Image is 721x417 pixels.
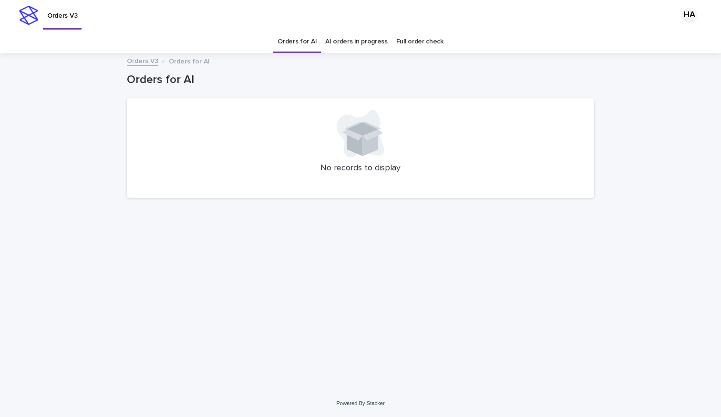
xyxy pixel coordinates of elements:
[278,31,317,53] a: Orders for AI
[396,31,443,53] a: Full order check
[127,73,594,87] h1: Orders for AI
[336,400,384,406] a: Powered By Stacker
[19,6,38,25] img: stacker-logo-s-only.png
[169,55,210,66] p: Orders for AI
[325,31,388,53] a: AI orders in progress
[138,163,583,174] p: No records to display
[127,55,158,66] a: Orders V3
[682,8,697,23] div: HA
